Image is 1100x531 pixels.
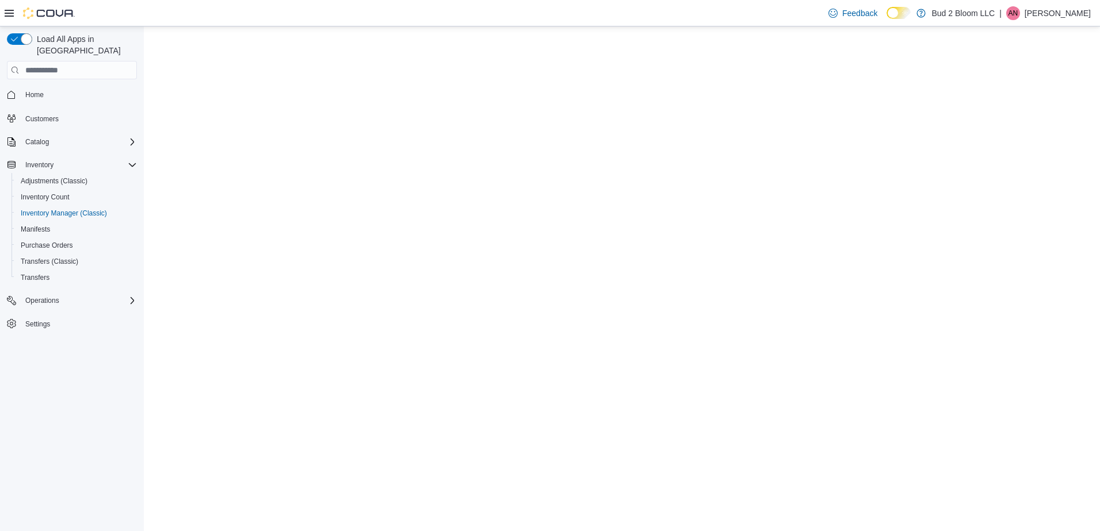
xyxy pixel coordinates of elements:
[21,135,137,149] span: Catalog
[21,111,137,125] span: Customers
[21,88,48,102] a: Home
[16,174,137,188] span: Adjustments (Classic)
[931,6,995,20] p: Bud 2 Bloom LLC
[25,160,54,170] span: Inventory
[21,193,70,202] span: Inventory Count
[21,294,137,307] span: Operations
[21,317,137,331] span: Settings
[1025,6,1091,20] p: [PERSON_NAME]
[887,19,887,20] span: Dark Mode
[21,87,137,102] span: Home
[887,7,911,19] input: Dark Mode
[16,238,137,252] span: Purchase Orders
[16,222,137,236] span: Manifests
[16,271,54,284] a: Transfers
[25,137,49,147] span: Catalog
[21,209,107,218] span: Inventory Manager (Classic)
[23,7,75,19] img: Cova
[21,158,58,172] button: Inventory
[25,320,50,329] span: Settings
[25,114,59,124] span: Customers
[21,135,54,149] button: Catalog
[21,294,64,307] button: Operations
[21,317,55,331] a: Settings
[12,221,142,237] button: Manifests
[12,253,142,270] button: Transfers (Classic)
[32,33,137,56] span: Load All Apps in [GEOGRAPHIC_DATA]
[842,7,877,19] span: Feedback
[12,237,142,253] button: Purchase Orders
[999,6,1002,20] p: |
[16,271,137,284] span: Transfers
[16,255,137,268] span: Transfers (Classic)
[2,315,142,332] button: Settings
[824,2,882,25] a: Feedback
[21,241,73,250] span: Purchase Orders
[21,257,78,266] span: Transfers (Classic)
[16,222,55,236] a: Manifests
[2,157,142,173] button: Inventory
[25,90,44,99] span: Home
[21,112,63,126] a: Customers
[12,189,142,205] button: Inventory Count
[21,273,49,282] span: Transfers
[2,110,142,126] button: Customers
[16,190,74,204] a: Inventory Count
[7,82,137,362] nav: Complex example
[12,205,142,221] button: Inventory Manager (Classic)
[16,206,112,220] a: Inventory Manager (Classic)
[12,270,142,286] button: Transfers
[2,86,142,103] button: Home
[12,173,142,189] button: Adjustments (Classic)
[21,176,87,186] span: Adjustments (Classic)
[16,255,83,268] a: Transfers (Classic)
[25,296,59,305] span: Operations
[16,238,78,252] a: Purchase Orders
[21,225,50,234] span: Manifests
[2,134,142,150] button: Catalog
[21,158,137,172] span: Inventory
[16,190,137,204] span: Inventory Count
[16,206,137,220] span: Inventory Manager (Classic)
[16,174,92,188] a: Adjustments (Classic)
[2,293,142,309] button: Operations
[1006,6,1020,20] div: Angel Nieves
[1009,6,1018,20] span: AN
